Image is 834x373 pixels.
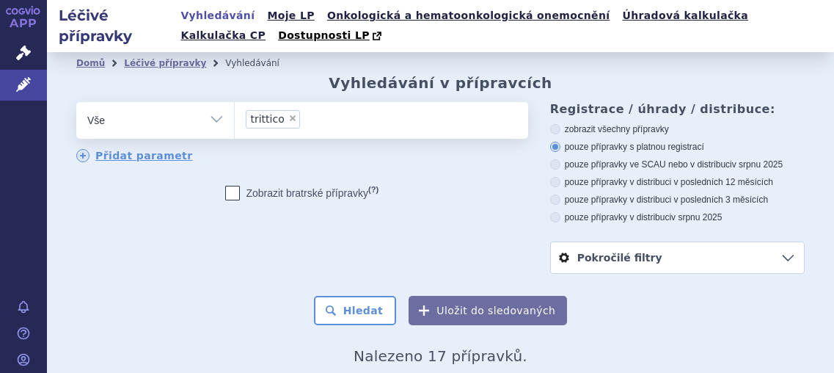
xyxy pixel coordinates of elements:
[288,114,297,123] span: ×
[323,6,615,26] a: Onkologická a hematoonkologická onemocnění
[329,74,552,92] h2: Vyhledávání v přípravcích
[551,242,804,273] a: Pokročilé filtry
[618,6,753,26] a: Úhradová kalkulačka
[550,102,805,116] h3: Registrace / úhrady / distribuce:
[47,5,176,46] h2: Léčivé přípravky
[671,212,722,222] span: v srpnu 2025
[176,26,270,46] a: Kalkulačka CP
[250,114,284,124] span: trittico
[274,26,389,46] a: Dostupnosti LP
[263,6,318,26] a: Moje LP
[304,109,312,128] input: trittico
[409,296,567,325] button: Uložit do sledovaných
[278,29,370,41] span: Dostupnosti LP
[550,211,805,223] label: pouze přípravky v distribuci
[550,123,805,135] label: zobrazit všechny přípravky
[76,58,105,68] a: Domů
[314,296,397,325] button: Hledat
[550,194,805,206] label: pouze přípravky v distribuci v posledních 3 měsících
[550,176,805,188] label: pouze přípravky v distribuci v posledních 12 měsících
[732,159,783,170] span: v srpnu 2025
[225,52,299,74] li: Vyhledávání
[368,185,378,195] abbr: (?)
[550,141,805,153] label: pouze přípravky s platnou registrací
[225,186,378,200] label: Zobrazit bratrské přípravky
[124,58,206,68] a: Léčivé přípravky
[550,159,805,170] label: pouze přípravky ve SCAU nebo v distribuci
[76,149,193,162] a: Přidat parametr
[176,6,259,26] a: Vyhledávání
[354,347,527,365] span: Nalezeno 17 přípravků.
